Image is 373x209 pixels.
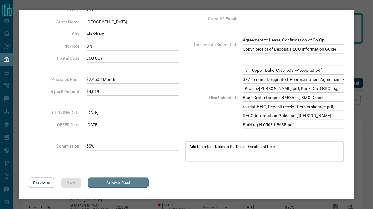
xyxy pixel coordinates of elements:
span: OFFER Date [29,122,81,127]
span: Documents Submitted [185,42,237,47]
span: Accepted Price [29,77,81,82]
span: 50% [87,141,180,151]
span: [DATE] [87,120,180,129]
span: Commission [29,144,81,148]
span: $4,019 [87,87,180,96]
span: Street Name [29,19,81,24]
span: Client #2 Email [185,16,237,21]
span: Province [29,44,81,48]
span: CLOSING Date [29,110,81,115]
span: 131_Upper_Duke_Cres_503_-Accepted.pdf, 372_Tenant_Designated_Representation_Agreement_-_PropTx-[P... [243,66,344,129]
span: [GEOGRAPHIC_DATA] [87,17,180,26]
span: Deposit Amount [29,89,81,94]
span: L6G 0C9 [87,54,180,63]
span: Postal Code [29,56,81,61]
span: [DATE] [87,108,180,117]
span: ON [87,41,180,51]
span: Empty [243,14,344,23]
span: Markham [87,29,180,38]
span: Files Uploaded [185,95,237,100]
span: $2,450 / Month [87,75,180,84]
button: Previous [29,178,54,188]
button: Submit Deal [88,178,149,188]
span: City [29,32,81,36]
span: Agreement to Lease, Confirmation of Co-Op, Copy/Receipt of Deposit, RECO Information Guide [243,35,344,54]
